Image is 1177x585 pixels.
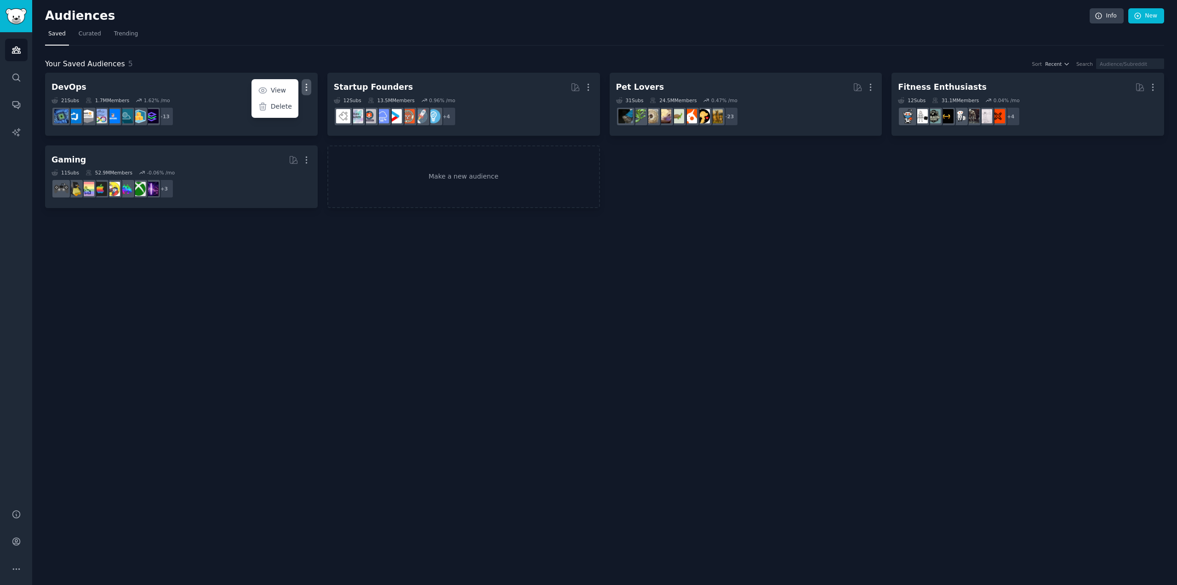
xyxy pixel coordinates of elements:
[429,97,455,104] div: 0.96 % /mo
[334,81,413,93] div: Startup Founders
[939,109,954,123] img: workout
[1001,107,1020,126] div: + 4
[271,86,286,95] p: View
[708,109,723,123] img: dogbreed
[253,81,297,100] a: View
[93,109,107,123] img: Docker_DevOps
[51,97,79,104] div: 21 Sub s
[67,109,81,123] img: azuredevops
[147,169,175,176] div: -0.06 % /mo
[1045,61,1070,67] button: Recent
[891,73,1164,136] a: Fitness Enthusiasts12Subs31.1MMembers0.04% /mo+4personaltrainingphysicaltherapyfitness30plusweigh...
[437,107,456,126] div: + 4
[93,182,107,196] img: macgaming
[610,73,882,136] a: Pet Lovers31Subs24.5MMembers0.47% /mo+23dogbreedPetAdvicecockatielturtleleopardgeckosballpythonhe...
[994,97,1020,104] div: 0.04 % /mo
[1076,61,1093,67] div: Search
[901,109,915,123] img: Health
[114,30,138,38] span: Trending
[86,97,129,104] div: 1.7M Members
[106,182,120,196] img: GamerPals
[336,109,350,123] img: productmarketfit
[650,97,697,104] div: 24.5M Members
[388,109,402,123] img: startup
[657,109,671,123] img: leopardgeckos
[144,182,159,196] img: TwitchStreaming
[898,97,926,104] div: 12 Sub s
[128,59,133,68] span: 5
[51,169,79,176] div: 11 Sub s
[670,109,684,123] img: turtle
[618,109,633,123] img: reptiles
[6,8,27,24] img: GummySearch logo
[54,109,69,123] img: computing
[144,109,159,123] img: PlatformEngineers
[334,97,361,104] div: 12 Sub s
[131,109,146,123] img: aws_cdk
[368,97,415,104] div: 13.5M Members
[991,109,1005,123] img: personaltraining
[978,109,992,123] img: physicaltherapy
[45,27,69,46] a: Saved
[696,109,710,123] img: PetAdvice
[154,179,174,198] div: + 3
[327,145,600,209] a: Make a new audience
[1045,61,1062,67] span: Recent
[45,58,125,70] span: Your Saved Audiences
[631,109,646,123] img: herpetology
[80,182,94,196] img: CozyGamers
[362,109,376,123] img: Indiewebdev
[45,9,1090,23] h2: Audiences
[86,169,132,176] div: 52.9M Members
[54,182,69,196] img: IndieGaming
[616,81,664,93] div: Pet Lovers
[80,109,94,123] img: AWS_Certified_Experts
[271,102,292,111] p: Delete
[400,109,415,123] img: EntrepreneurRideAlong
[45,73,318,136] a: DevOpsViewDelete21Subs1.7MMembers1.62% /mo+13PlatformEngineersaws_cdkplatformengineeringDevOpsLin...
[616,97,644,104] div: 31 Sub s
[48,30,66,38] span: Saved
[327,73,600,136] a: Startup Founders12Subs13.5MMembers0.96% /mo+4EntrepreneurstartupsEntrepreneurRideAlongstartupSaaS...
[1128,8,1164,24] a: New
[683,109,697,123] img: cockatiel
[413,109,428,123] img: startups
[111,27,141,46] a: Trending
[711,97,737,104] div: 0.47 % /mo
[1090,8,1124,24] a: Info
[119,182,133,196] img: gamers
[644,109,658,123] img: ballpython
[1032,61,1042,67] div: Sort
[75,27,104,46] a: Curated
[375,109,389,123] img: SaaS
[926,109,941,123] img: GymMotivation
[45,145,318,209] a: Gaming11Subs52.9MMembers-0.06% /mo+3TwitchStreamingXboxGamersgamersGamerPalsmacgamingCozyGamersli...
[952,109,966,123] img: weightroom
[51,81,86,93] div: DevOps
[932,97,979,104] div: 31.1M Members
[898,81,987,93] div: Fitness Enthusiasts
[119,109,133,123] img: platformengineering
[106,109,120,123] img: DevOpsLinks
[914,109,928,123] img: GYM
[67,182,81,196] img: linux_gaming
[965,109,979,123] img: fitness30plus
[349,109,363,123] img: indiehackers
[144,97,170,104] div: 1.62 % /mo
[426,109,440,123] img: Entrepreneur
[131,182,146,196] img: XboxGamers
[79,30,101,38] span: Curated
[1096,58,1164,69] input: Audience/Subreddit
[154,107,174,126] div: + 13
[51,154,86,166] div: Gaming
[719,107,738,126] div: + 23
